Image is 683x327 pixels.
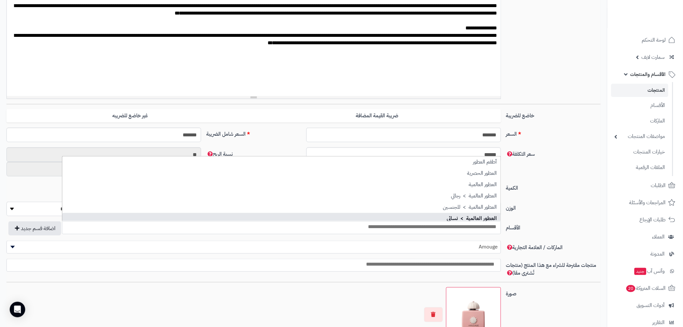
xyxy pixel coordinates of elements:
span: سمارت لايف [642,53,665,62]
a: العملاء [611,229,679,245]
li: العطور العالمية [62,179,501,190]
li: العطور العالمية > رجالي [62,190,501,202]
span: الطلبات [651,181,666,190]
label: خاضع للضريبة [504,109,604,120]
a: الملفات الرقمية [611,161,668,174]
li: العطور العالمية > نسائي [62,213,501,224]
label: الكمية [504,182,604,192]
a: المدونة [611,246,679,262]
span: المدونة [651,249,665,258]
div: Open Intercom Messenger [10,302,25,317]
li: العطور العالمية > للجنسين [62,202,501,213]
span: جديد [635,268,647,275]
a: لوحة التحكم [611,32,679,48]
label: غير خاضع للضريبه [6,109,254,122]
a: المنتجات [611,84,668,97]
span: المراجعات والأسئلة [629,198,666,207]
span: العملاء [652,232,665,241]
span: طلبات الإرجاع [640,215,666,224]
a: خيارات المنتجات [611,145,668,159]
span: الماركات / العلامة التجارية [506,244,563,251]
span: سعر التكلفة [506,150,535,158]
a: الأقسام [611,99,668,112]
a: وآتس آبجديد [611,263,679,279]
li: أطقم العطور [62,156,501,168]
span: 20 [627,285,636,292]
span: الأقسام والمنتجات [630,70,666,79]
label: صورة [504,287,604,298]
label: الوزن [504,202,604,212]
span: Amouge [7,242,501,252]
a: طلبات الإرجاع [611,212,679,227]
span: أدوات التسويق [637,301,665,310]
a: الطلبات [611,178,679,193]
label: السعر شامل الضريبة [204,128,304,138]
span: منتجات مقترحة للشراء مع هذا المنتج (منتجات تُشترى معًا) [506,261,596,277]
label: الأقسام [504,221,604,232]
li: العطور الحصرية [62,168,501,179]
a: مواصفات المنتجات [611,130,668,143]
a: الماركات [611,114,668,128]
button: اضافة قسم جديد [8,221,61,236]
span: لوحة التحكم [642,36,666,45]
span: التقارير [653,318,665,327]
span: وآتس آب [634,267,665,276]
span: Amouge [6,241,501,254]
a: السلات المتروكة20 [611,280,679,296]
label: السعر [504,128,604,138]
span: نسبة الربح [206,150,233,158]
span: السلات المتروكة [626,284,666,293]
a: أدوات التسويق [611,298,679,313]
a: المراجعات والأسئلة [611,195,679,210]
label: ضريبة القيمة المضافة [254,109,501,122]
